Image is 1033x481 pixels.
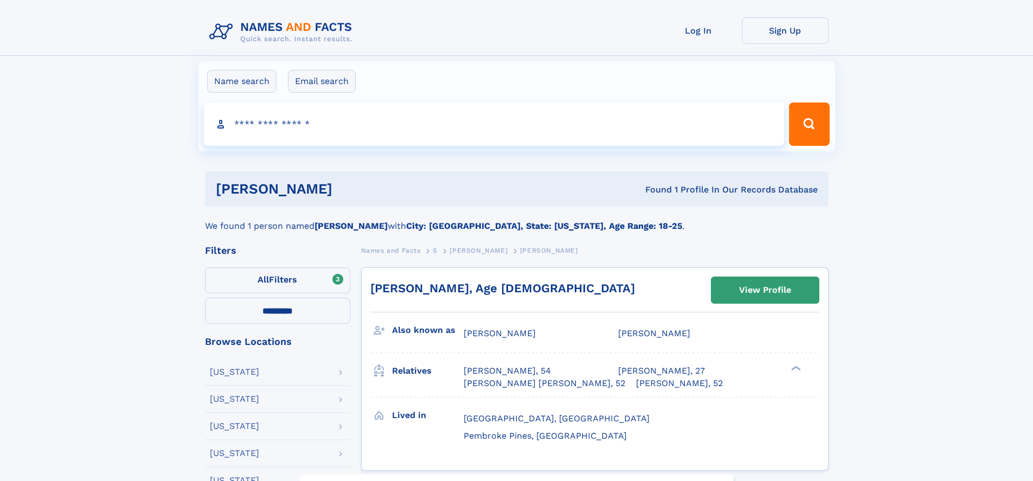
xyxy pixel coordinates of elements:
[205,246,350,255] div: Filters
[520,247,578,254] span: [PERSON_NAME]
[216,182,489,196] h1: [PERSON_NAME]
[258,274,269,285] span: All
[392,406,464,425] h3: Lived in
[464,377,625,389] a: [PERSON_NAME] [PERSON_NAME], 52
[207,70,277,93] label: Name search
[742,17,829,44] a: Sign Up
[406,221,682,231] b: City: [GEOGRAPHIC_DATA], State: [US_STATE], Age Range: 18-25
[392,321,464,339] h3: Also known as
[361,243,421,257] a: Names and Facts
[450,243,508,257] a: [PERSON_NAME]
[489,184,818,196] div: Found 1 Profile In Our Records Database
[210,395,259,403] div: [US_STATE]
[739,278,791,303] div: View Profile
[788,365,801,372] div: ❯
[464,413,650,424] span: [GEOGRAPHIC_DATA], [GEOGRAPHIC_DATA]
[205,267,350,293] label: Filters
[618,328,690,338] span: [PERSON_NAME]
[210,449,259,458] div: [US_STATE]
[464,328,536,338] span: [PERSON_NAME]
[464,365,551,377] a: [PERSON_NAME], 54
[618,365,705,377] a: [PERSON_NAME], 27
[205,337,350,347] div: Browse Locations
[711,277,819,303] a: View Profile
[392,362,464,380] h3: Relatives
[210,422,259,431] div: [US_STATE]
[450,247,508,254] span: [PERSON_NAME]
[288,70,356,93] label: Email search
[789,102,829,146] button: Search Button
[464,431,627,441] span: Pembroke Pines, [GEOGRAPHIC_DATA]
[205,17,361,47] img: Logo Names and Facts
[205,207,829,233] div: We found 1 person named with .
[370,281,635,295] a: [PERSON_NAME], Age [DEMOGRAPHIC_DATA]
[204,102,785,146] input: search input
[210,368,259,376] div: [US_STATE]
[636,377,723,389] a: [PERSON_NAME], 52
[315,221,388,231] b: [PERSON_NAME]
[655,17,742,44] a: Log In
[433,247,438,254] span: S
[433,243,438,257] a: S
